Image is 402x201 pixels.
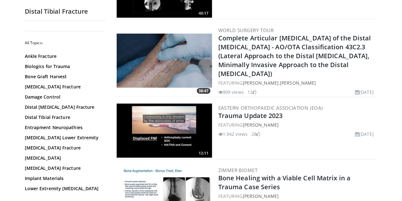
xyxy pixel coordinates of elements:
a: Biologics for Trauma [25,63,103,70]
img: 9d8fa158-8430-4cd3-8233-a15ec9665979.300x170_q85_crop-smart_upscale.jpg [117,104,212,158]
img: ff763932-8586-427b-bb07-8765d633de42.300x170_q85_crop-smart_upscale.jpg [117,34,212,88]
li: [DATE] [355,131,374,137]
h2: All Topics: [25,40,104,45]
a: Trauma Update 2023 [218,111,283,120]
h2: Distal Tibial Fracture [25,7,106,16]
a: 38:47 [117,34,212,88]
span: 40:17 [197,10,210,16]
li: 1,942 views [218,131,248,137]
a: [MEDICAL_DATA] Fracture [25,145,103,151]
a: [MEDICAL_DATA] Fracture [25,165,103,171]
span: 12:11 [197,150,210,156]
div: FEATURING [218,121,376,128]
a: Eastern Orthopaedic Association (EOA) [218,105,323,111]
li: [DATE] [355,89,374,95]
a: [PERSON_NAME] [280,80,316,86]
li: 909 views [218,89,244,95]
div: FEATURING [218,193,376,199]
a: Distal [MEDICAL_DATA] Fracture [25,104,103,110]
a: Damage Control [25,94,103,100]
a: Entrapment Neuropathies [25,124,103,131]
a: Ankle Fracture [25,53,103,59]
a: Bone Healing with a Viable Cell Matrix in a Trauma Case Series [218,174,351,191]
a: Lower Extremity [MEDICAL_DATA] [25,185,103,192]
a: Complete Articular [MEDICAL_DATA] of the Distal [MEDICAL_DATA] - AO/OTA Classification 43C2.3 (La... [218,34,371,78]
a: Bone Graft Harvest [25,73,103,80]
a: [PERSON_NAME] [242,122,278,128]
a: [MEDICAL_DATA] [25,155,103,161]
span: 38:47 [197,88,210,94]
a: [PERSON_NAME] [242,80,278,86]
div: FEATURING , [218,80,376,86]
a: World Surgery Tour [218,27,274,33]
a: Zimmer Biomet [218,167,257,173]
li: 28 [251,131,260,137]
a: [MEDICAL_DATA] Fracture [25,84,103,90]
li: 12 [248,89,256,95]
a: Implant Materials [25,175,103,182]
a: 12:11 [117,104,212,158]
a: [PERSON_NAME] [242,193,278,199]
a: Distal Tibial Fracture [25,114,103,121]
a: [MEDICAL_DATA] Lower Extremity [25,135,103,141]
